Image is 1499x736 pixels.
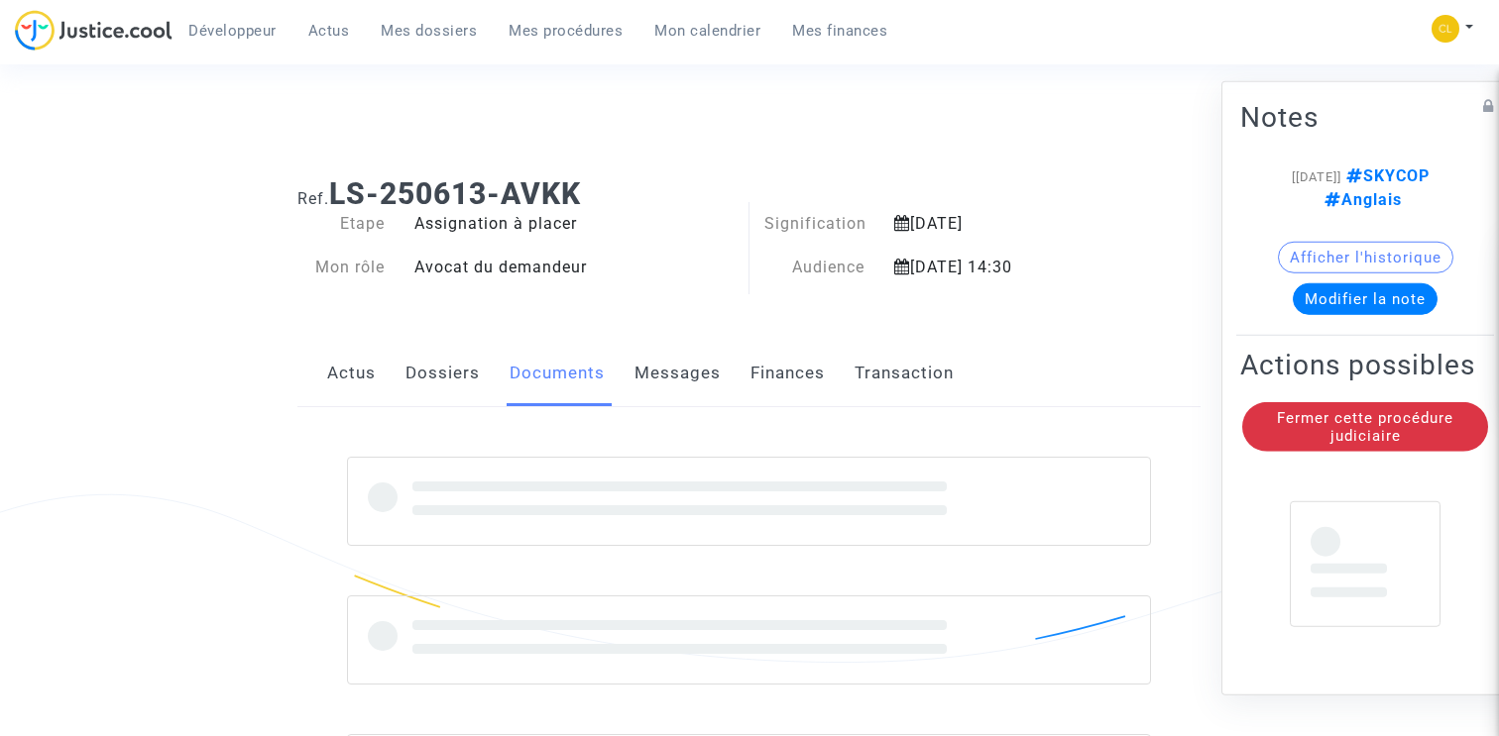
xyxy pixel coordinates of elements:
[493,16,638,46] a: Mes procédures
[855,341,954,406] a: Transaction
[1432,15,1459,43] img: f0b917ab549025eb3af43f3c4438ad5d
[283,256,400,279] div: Mon rôle
[879,256,1138,279] div: [DATE] 14:30
[638,16,776,46] a: Mon calendrier
[381,22,477,40] span: Mes dossiers
[1292,168,1341,183] span: [[DATE]]
[365,16,493,46] a: Mes dossiers
[749,256,879,279] div: Audience
[654,22,760,40] span: Mon calendrier
[15,10,173,51] img: jc-logo.svg
[1277,408,1453,444] span: Fermer cette procédure judiciaire
[1240,347,1490,381] h2: Actions possibles
[188,22,277,40] span: Développeur
[1341,165,1430,184] span: SKYCOP
[308,22,350,40] span: Actus
[1278,241,1453,272] button: Afficher l'historique
[792,22,887,40] span: Mes finances
[283,212,400,236] div: Etape
[750,341,825,406] a: Finances
[173,16,292,46] a: Développeur
[510,341,605,406] a: Documents
[400,212,749,236] div: Assignation à placer
[776,16,903,46] a: Mes finances
[749,212,879,236] div: Signification
[292,16,366,46] a: Actus
[1293,282,1438,314] button: Modifier la note
[405,341,480,406] a: Dossiers
[634,341,721,406] a: Messages
[400,256,749,279] div: Avocat du demandeur
[329,176,581,211] b: LS-250613-AVKK
[327,341,376,406] a: Actus
[509,22,623,40] span: Mes procédures
[879,212,1138,236] div: [DATE]
[297,189,329,208] span: Ref.
[1325,189,1402,208] span: Anglais
[1240,99,1490,134] h2: Notes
